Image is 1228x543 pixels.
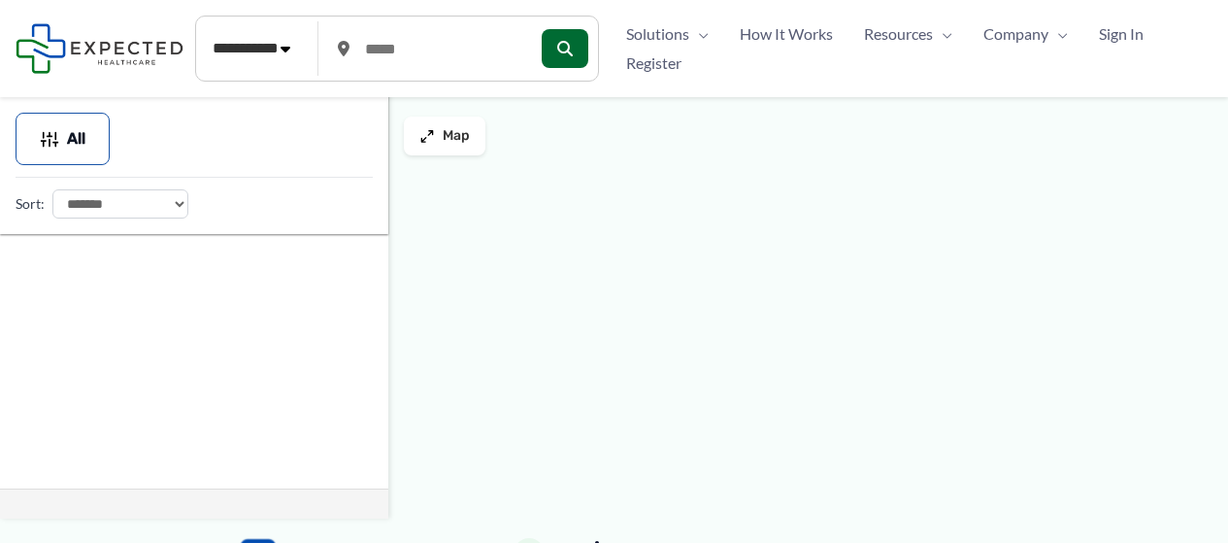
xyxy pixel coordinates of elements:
[1048,19,1068,49] span: Menu Toggle
[848,19,968,49] a: ResourcesMenu Toggle
[67,132,85,146] span: All
[1083,19,1159,49] a: Sign In
[968,19,1083,49] a: CompanyMenu Toggle
[611,19,724,49] a: SolutionsMenu Toggle
[16,23,183,73] img: Expected Healthcare Logo - side, dark font, small
[40,129,59,149] img: Filter
[724,19,848,49] a: How It Works
[740,19,833,49] span: How It Works
[864,19,933,49] span: Resources
[404,117,485,155] button: Map
[16,191,45,217] label: Sort:
[689,19,709,49] span: Menu Toggle
[983,19,1048,49] span: Company
[16,113,110,165] button: All
[626,49,681,78] span: Register
[443,128,470,145] span: Map
[933,19,952,49] span: Menu Toggle
[419,128,435,144] img: Maximize
[1099,19,1144,49] span: Sign In
[626,19,689,49] span: Solutions
[611,49,697,78] a: Register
